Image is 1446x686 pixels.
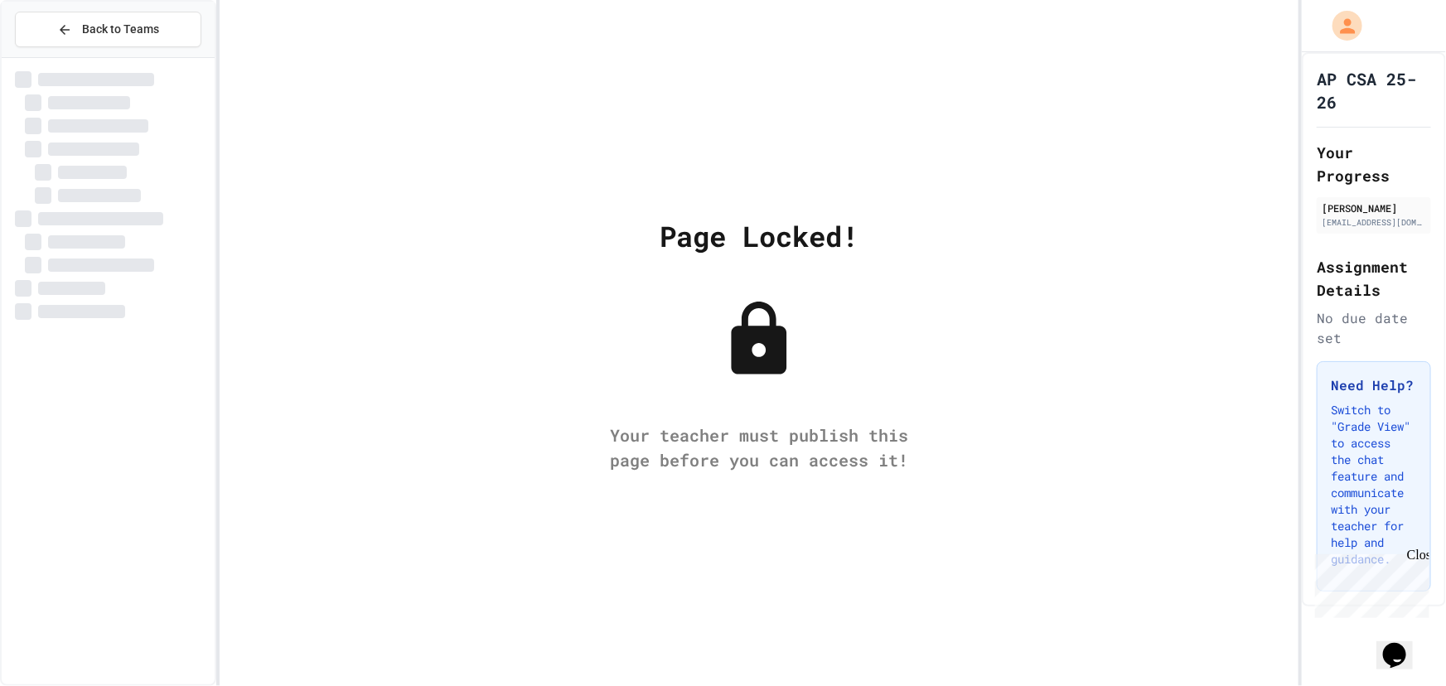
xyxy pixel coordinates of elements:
[1315,7,1366,45] div: My Account
[593,423,925,472] div: Your teacher must publish this page before you can access it!
[660,215,858,257] div: Page Locked!
[1308,548,1429,618] iframe: chat widget
[1317,255,1431,302] h2: Assignment Details
[1317,67,1431,114] h1: AP CSA 25-26
[7,7,114,105] div: Chat with us now!Close
[1317,141,1431,187] h2: Your Progress
[82,21,159,38] span: Back to Teams
[1322,216,1426,229] div: [EMAIL_ADDRESS][DOMAIN_NAME]
[1376,620,1429,669] iframe: chat widget
[15,12,201,47] button: Back to Teams
[1317,308,1431,348] div: No due date set
[1331,402,1417,568] p: Switch to "Grade View" to access the chat feature and communicate with your teacher for help and ...
[1331,375,1417,395] h3: Need Help?
[1322,200,1426,215] div: [PERSON_NAME]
